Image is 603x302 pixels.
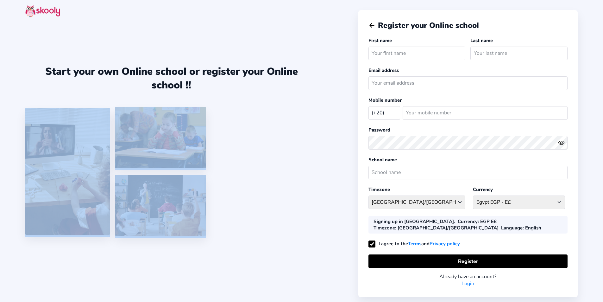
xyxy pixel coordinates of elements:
[368,47,466,60] input: Your first name
[473,186,493,193] label: Currency
[378,20,479,30] span: Register your Online school
[558,139,568,146] button: eye outlineeye off outline
[458,218,497,225] div: : EGP E£
[368,273,568,280] div: Already have an account?
[368,22,375,29] button: arrow back outline
[368,186,390,193] label: Timezone
[558,139,565,146] ion-icon: eye outline
[368,254,568,268] button: Register
[430,240,460,248] a: Privacy policy
[25,108,110,235] img: 1.jpg
[368,97,402,103] label: Mobile number
[368,127,390,133] label: Password
[470,47,568,60] input: Your last name
[470,37,493,44] label: Last name
[368,67,399,74] label: Email address
[368,37,392,44] label: First name
[368,157,397,163] label: School name
[462,280,474,287] a: Login
[501,225,541,231] div: : English
[408,240,421,248] a: Terms
[368,76,568,90] input: Your email address
[25,5,60,17] img: skooly-logo.png
[501,225,523,231] b: Language
[368,241,460,247] label: I agree to the and
[374,225,499,231] div: : [GEOGRAPHIC_DATA]/[GEOGRAPHIC_DATA]
[25,65,318,92] div: Start your own Online school or register your Online school !!
[403,106,568,120] input: Your mobile number
[115,175,206,236] img: 5.png
[368,166,568,179] input: School name
[374,225,395,231] b: Timezone
[458,218,478,225] b: Currency
[374,218,455,225] div: Signing up in [GEOGRAPHIC_DATA].
[115,107,206,168] img: 4.png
